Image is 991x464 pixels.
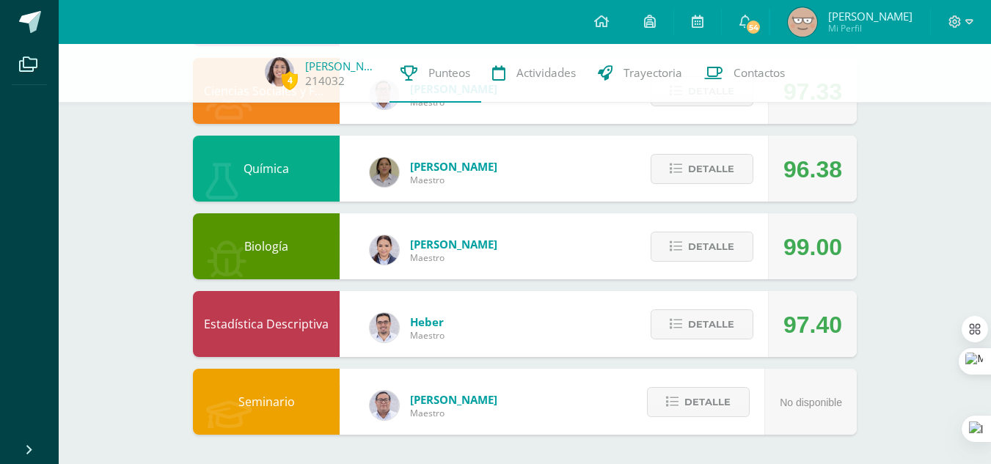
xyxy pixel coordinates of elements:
[410,159,497,174] span: [PERSON_NAME]
[410,392,497,407] span: [PERSON_NAME]
[481,44,587,103] a: Actividades
[428,65,470,81] span: Punteos
[193,136,340,202] div: Química
[282,71,298,89] span: 4
[780,397,842,408] span: No disponible
[265,57,294,86] img: 1578c7e3d19b1f3c7399a131d13b010b.png
[745,19,761,35] span: 54
[410,407,497,419] span: Maestro
[390,44,481,103] a: Punteos
[651,309,753,339] button: Detalle
[828,9,913,23] span: [PERSON_NAME]
[410,329,445,342] span: Maestro
[651,232,753,262] button: Detalle
[410,314,445,329] span: Heber
[828,22,913,34] span: Mi Perfil
[647,387,750,417] button: Detalle
[788,7,817,37] img: 4fe3bb0d26eb32299d1d7e289a662db3.png
[783,136,842,202] div: 96.38
[783,214,842,280] div: 99.00
[688,311,734,338] span: Detalle
[193,213,340,279] div: Biología
[370,313,399,342] img: 54231652241166600daeb3395b4f1510.png
[688,155,734,183] span: Detalle
[305,59,379,73] a: [PERSON_NAME]
[587,44,693,103] a: Trayectoria
[193,369,340,435] div: Seminario
[370,158,399,187] img: 3af43c4f3931345fadf8ce10480f33e2.png
[410,237,497,251] span: [PERSON_NAME]
[783,292,842,358] div: 97.40
[624,65,682,81] span: Trayectoria
[688,233,734,260] span: Detalle
[734,65,785,81] span: Contactos
[193,291,340,357] div: Estadística Descriptiva
[410,251,497,264] span: Maestro
[693,44,796,103] a: Contactos
[651,154,753,184] button: Detalle
[410,174,497,186] span: Maestro
[516,65,576,81] span: Actividades
[370,391,399,420] img: 5778bd7e28cf89dedf9ffa8080fc1cd8.png
[684,388,731,416] span: Detalle
[305,73,345,89] a: 214032
[370,235,399,265] img: 855b3dd62270c154f2b859b7888d8297.png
